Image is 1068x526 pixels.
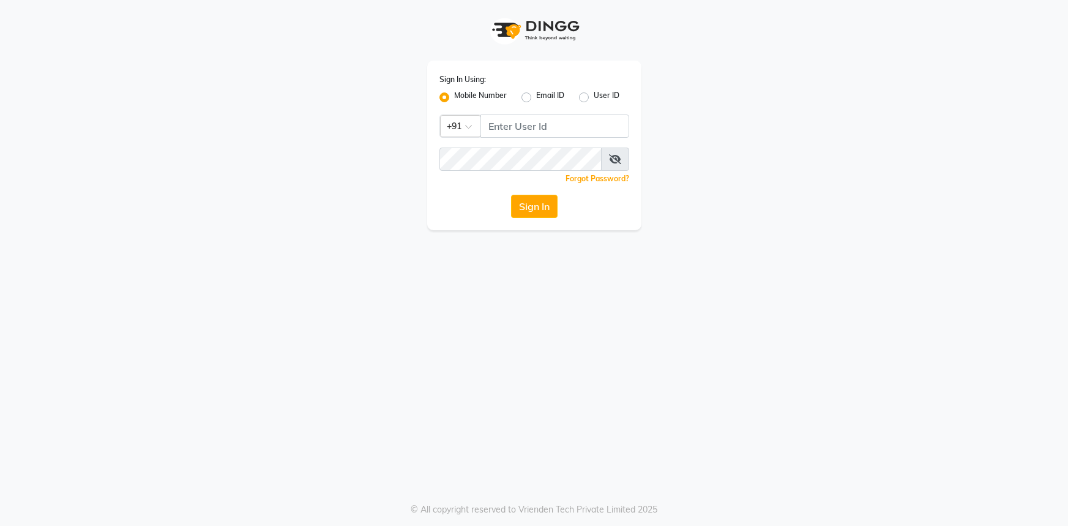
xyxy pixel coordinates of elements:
[594,90,619,105] label: User ID
[480,115,629,138] input: Username
[536,90,564,105] label: Email ID
[485,12,583,48] img: logo1.svg
[566,174,629,183] a: Forgot Password?
[511,195,558,218] button: Sign In
[439,148,602,171] input: Username
[439,74,486,85] label: Sign In Using:
[454,90,507,105] label: Mobile Number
